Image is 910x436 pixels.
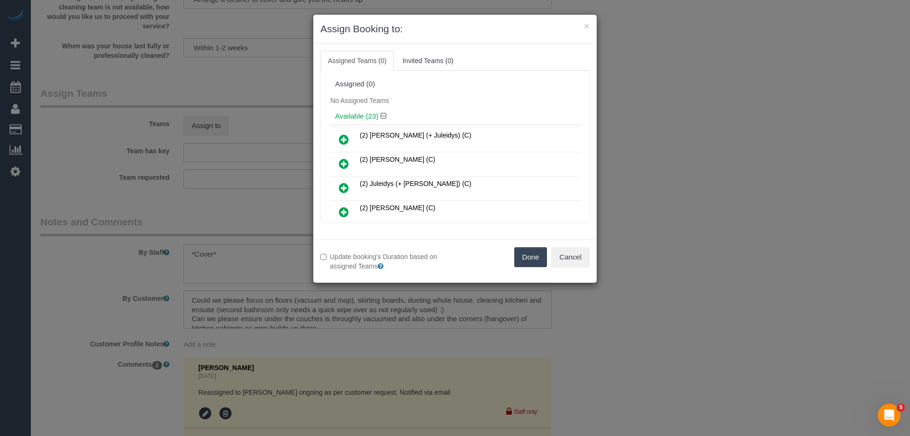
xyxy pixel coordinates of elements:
h4: Available (23) [335,112,575,121]
span: (2) Juleidys (+ [PERSON_NAME]) (C) [360,180,471,187]
a: Invited Teams (0) [395,51,461,71]
label: Update booking's Duration based on assigned Teams [320,252,448,271]
button: × [584,21,590,31]
a: Assigned Teams (0) [320,51,394,71]
span: (2) [PERSON_NAME] (+ Juleidys) (C) [360,131,471,139]
h3: Assign Booking to: [320,22,590,36]
iframe: Intercom live chat [878,404,901,427]
span: No Assigned Teams [330,97,389,104]
span: 5 [897,404,905,411]
input: Update booking's Duration based on assigned Teams [320,254,327,260]
button: Done [514,247,547,267]
span: (2) [PERSON_NAME] (C) [360,204,435,212]
div: Assigned (0) [335,80,575,88]
span: (2) [PERSON_NAME] (C) [360,156,435,163]
button: Cancel [551,247,590,267]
